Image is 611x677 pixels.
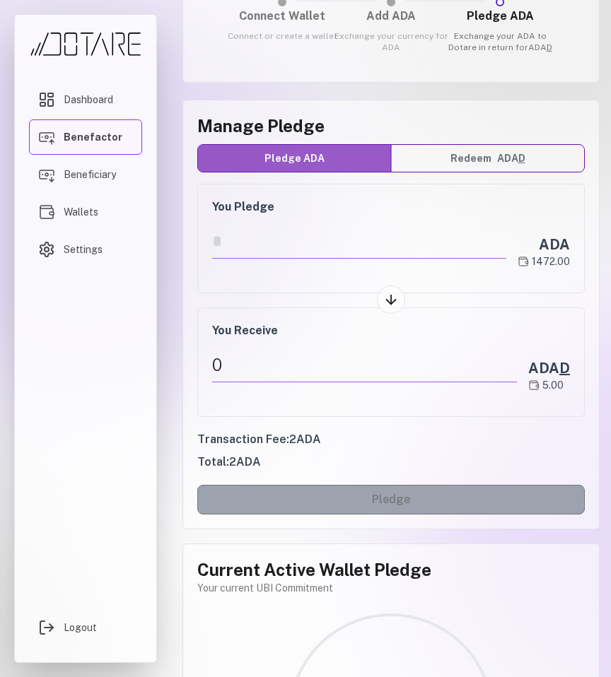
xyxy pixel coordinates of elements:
span: ADA [528,360,570,377]
div: 1472.00 [518,254,570,269]
span: ADA [497,151,525,166]
div: ADA [518,235,570,254]
span: ADA [528,42,552,52]
img: ADA [518,256,529,267]
span: D [547,42,552,52]
span: Logout [64,620,97,635]
h3: You Pledge [212,199,570,216]
h3: You Receive [212,322,570,339]
span: D [559,360,570,377]
button: RedeemADAD [391,145,584,172]
p: Exchange your ADA to Dotare in return for [439,30,561,53]
h3: Connect Wallet [221,8,343,25]
div: 0 [212,348,517,382]
h3: Add ADA [330,8,452,25]
span: Settings [64,242,103,257]
h3: Pledge ADA [439,8,561,25]
img: Beneficiary [38,166,55,183]
img: Arrow [383,292,399,307]
span: Dashboard [64,93,113,107]
span: D [518,153,525,164]
img: Wallets [38,204,55,220]
span: Wallets [64,205,98,219]
span: Benefactor [64,130,122,144]
img: ADAD [528,379,540,391]
div: 5.00 [528,378,570,392]
button: Pledge ADA [198,145,391,172]
h2: Current Active Wallet Pledge [197,558,585,581]
div: Total: 2 ADA [197,454,585,471]
div: Transaction Fee: 2 ADA [197,431,585,448]
h2: Manage Pledge [197,114,585,137]
p: Your current UBI Commitment [197,581,585,595]
span: Beneficiary [64,167,116,182]
img: Dotare Logo [29,32,142,57]
p: Exchange your currency for ADA [330,30,452,53]
img: Benefactor [38,129,55,146]
p: Connect or create a wallet [221,30,343,42]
